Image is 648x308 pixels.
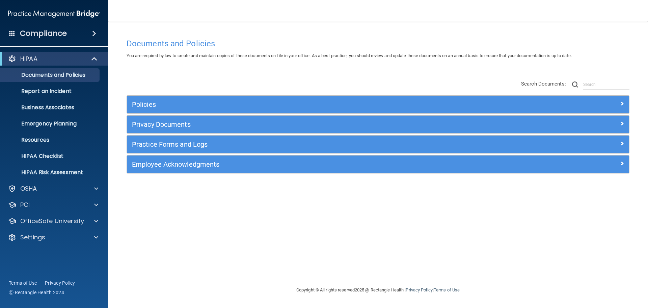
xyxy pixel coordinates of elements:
span: You are required by law to create and maintain copies of these documents on file in your office. ... [127,53,572,58]
a: Settings [8,233,98,241]
div: Copyright © All rights reserved 2025 @ Rectangle Health | | [255,279,501,301]
img: ic-search.3b580494.png [572,81,578,88]
span: Ⓒ Rectangle Health 2024 [9,289,64,296]
a: OfficeSafe University [8,217,98,225]
a: Privacy Documents [132,119,624,130]
img: PMB logo [8,7,100,21]
a: Privacy Policy [406,287,432,292]
p: OfficeSafe University [20,217,84,225]
p: Emergency Planning [4,120,97,127]
a: PCI [8,201,98,209]
p: HIPAA [20,55,37,63]
p: Documents and Policies [4,72,97,78]
p: PCI [20,201,30,209]
p: Report an Incident [4,88,97,95]
h5: Practice Forms and Logs [132,141,498,148]
p: OSHA [20,185,37,193]
h5: Employee Acknowledgments [132,161,498,168]
p: HIPAA Risk Assessment [4,169,97,176]
p: Resources [4,137,97,143]
a: HIPAA [8,55,98,63]
a: Privacy Policy [45,280,75,286]
input: Search [583,79,629,90]
a: Employee Acknowledgments [132,159,624,170]
a: Terms of Use [9,280,37,286]
h4: Documents and Policies [127,39,629,48]
p: HIPAA Checklist [4,153,97,160]
a: Terms of Use [434,287,460,292]
p: Business Associates [4,104,97,111]
h5: Policies [132,101,498,108]
span: Search Documents: [521,81,566,87]
a: Practice Forms and Logs [132,139,624,150]
p: Settings [20,233,45,241]
a: Policies [132,99,624,110]
h4: Compliance [20,29,67,38]
a: OSHA [8,185,98,193]
h5: Privacy Documents [132,121,498,128]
